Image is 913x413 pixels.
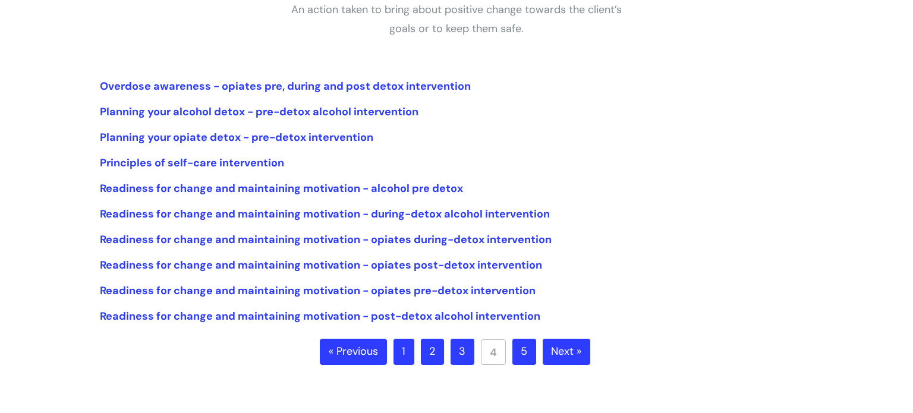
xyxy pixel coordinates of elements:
[451,339,474,365] a: 3
[543,339,590,365] a: Next »
[100,283,536,298] a: Readiness for change and maintaining motivation - opiates pre-detox intervention
[100,130,373,144] a: Planning your opiate detox - pre-detox intervention
[421,339,444,365] a: 2
[100,105,418,119] a: Planning your alcohol detox - pre-detox alcohol intervention
[393,339,414,365] a: 1
[481,339,506,365] a: 4
[320,339,387,365] a: « Previous
[100,79,471,93] a: Overdose awareness - opiates pre, during and post detox intervention
[100,258,542,272] a: Readiness for change and maintaining motivation - opiates post-detox intervention
[100,309,540,323] a: Readiness for change and maintaining motivation - post-detox alcohol intervention
[512,339,536,365] a: 5
[100,156,284,170] a: Principles of self-care intervention
[100,207,550,221] a: Readiness for change and maintaining motivation - during-detox alcohol intervention
[100,181,463,196] a: Readiness for change and maintaining motivation - alcohol pre detox
[100,232,552,247] a: Readiness for change and maintaining motivation - opiates during-detox intervention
